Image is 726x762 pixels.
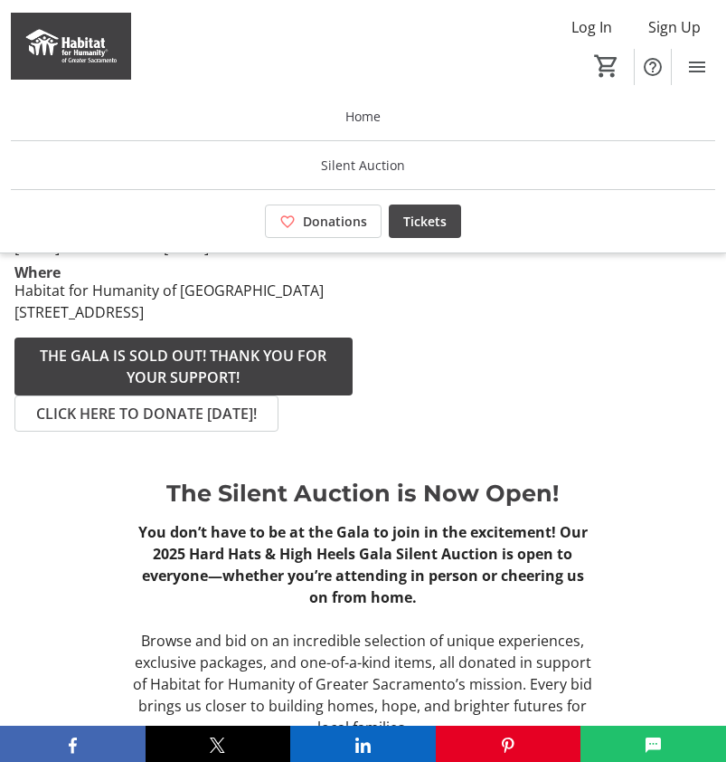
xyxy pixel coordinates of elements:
[679,49,715,85] button: Menu
[14,301,324,323] div: [STREET_ADDRESS]
[265,205,382,238] a: Donations
[571,16,612,38] span: Log In
[436,726,581,762] button: Pinterest
[635,49,671,85] button: Help
[14,265,61,280] div: Where
[14,338,353,395] button: THE GALA IS SOLD OUT! THANK YOU FOR YOUR SUPPORT!
[389,205,461,238] a: Tickets
[14,395,278,432] button: CLICK HERE TO DONATE [DATE]!
[36,345,331,388] span: THE GALA IS SOLD OUT! THANK YOU FOR YOUR SUPPORT!
[11,13,131,81] img: Habitat for Humanity of Greater Sacramento's Logo
[321,156,405,175] span: Silent Auction
[166,479,559,507] span: The Silent Auction is Now Open!
[557,13,627,42] button: Log In
[132,630,594,738] p: Browse and bid on an incredible selection of unique experiences, exclusive packages, and one-of-a...
[345,107,381,126] span: Home
[290,726,436,762] button: LinkedIn
[403,212,447,231] span: Tickets
[11,92,715,140] a: Home
[11,141,715,189] a: Silent Auction
[303,212,367,231] span: Donations
[145,237,306,257] span: [DATE] 10:00 PM PDT
[36,403,257,424] span: CLICK HERE TO DONATE [DATE]!
[590,50,623,82] button: Cart
[634,13,715,42] button: Sign Up
[648,16,701,38] span: Sign Up
[14,237,145,257] span: [DATE] 5:30 PM PDT
[580,726,726,762] button: SMS
[146,726,291,762] button: X
[145,237,164,257] span: -
[14,280,324,301] div: Habitat for Humanity of [GEOGRAPHIC_DATA]
[138,522,588,607] strong: You don’t have to be at the Gala to join in the excitement! Our 2025 Hard Hats & High Heels Gala ...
